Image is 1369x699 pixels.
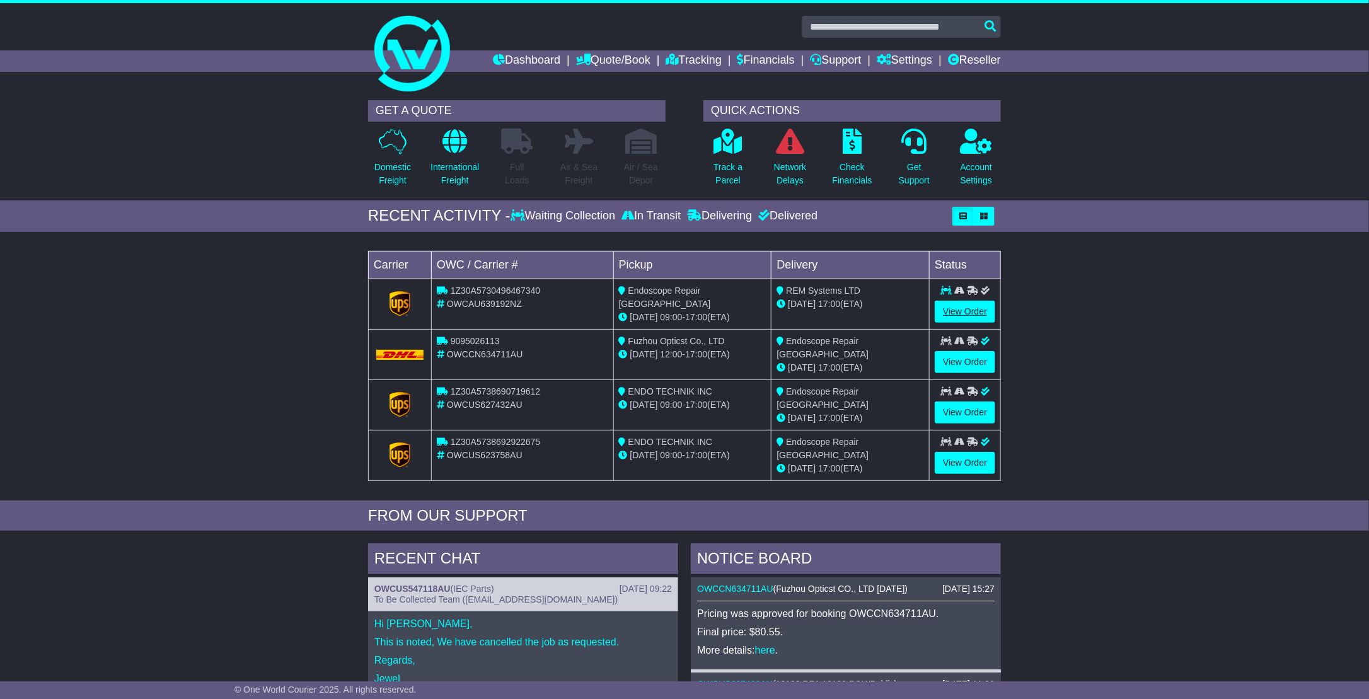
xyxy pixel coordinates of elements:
a: Quote/Book [576,50,650,72]
span: OWCCN634711AU [447,349,523,359]
span: 17:00 [818,413,840,423]
span: 09:00 [661,400,683,410]
span: 17:00 [685,450,707,460]
span: 17:00 [818,362,840,373]
a: GetSupport [898,128,930,194]
a: here [755,645,775,656]
p: Air & Sea Freight [560,161,598,187]
span: ENDO TECHNIK INC [628,386,713,396]
span: Fuzhou Opticst CO., LTD [DATE] [776,584,904,594]
span: OWCAU639192NZ [447,299,522,309]
a: Tracking [666,50,722,72]
div: (ETA) [777,462,924,475]
span: To Be Collected Team ([EMAIL_ADDRESS][DOMAIN_NAME]) [374,594,618,604]
a: View Order [935,452,995,474]
a: View Order [935,401,995,424]
span: [DATE] [630,312,658,322]
a: OWCUS627432AU [697,679,773,689]
div: RECENT ACTIVITY - [368,207,511,225]
span: 12:00 [661,349,683,359]
div: [DATE] 11:33 [942,679,995,690]
td: Carrier [369,251,432,279]
a: DomesticFreight [374,128,412,194]
a: CheckFinancials [832,128,873,194]
div: In Transit [618,209,684,223]
span: 18126 RPA 18128 POWPublic [776,679,894,689]
span: 1Z30A5730496467340 [451,286,540,296]
div: [DATE] 09:22 [620,584,672,594]
span: 1Z30A5738692922675 [451,437,540,447]
span: Fuzhou Opticst Co., LTD [628,336,725,346]
span: 09:00 [661,450,683,460]
div: ( ) [697,679,995,690]
span: Endoscope Repair [GEOGRAPHIC_DATA] [777,437,869,460]
span: [DATE] [630,349,658,359]
p: Regards, [374,654,672,666]
div: (ETA) [777,298,924,311]
div: (ETA) [777,412,924,425]
div: ( ) [374,584,672,594]
span: Endoscope Repair [GEOGRAPHIC_DATA] [777,386,869,410]
div: [DATE] 15:27 [942,584,995,594]
div: FROM OUR SUPPORT [368,507,1001,525]
td: Pickup [613,251,771,279]
span: 17:00 [685,312,707,322]
p: Jewel [374,673,672,685]
span: 17:00 [818,299,840,309]
span: [DATE] [788,362,816,373]
span: 9095026113 [451,336,500,346]
p: Pricing was approved for booking OWCCN634711AU. [697,608,995,620]
div: NOTICE BOARD [691,543,1001,577]
td: Delivery [771,251,930,279]
span: 17:00 [685,349,707,359]
a: View Order [935,351,995,373]
p: Get Support [899,161,930,187]
a: Reseller [948,50,1001,72]
img: GetCarrierServiceLogo [390,291,411,316]
div: Delivering [684,209,755,223]
div: GET A QUOTE [368,100,666,122]
div: Delivered [755,209,817,223]
div: ( ) [697,584,995,594]
p: Check Financials [833,161,872,187]
div: Waiting Collection [511,209,618,223]
p: International Freight [430,161,479,187]
a: View Order [935,301,995,323]
span: IEC Parts [453,584,491,594]
a: Financials [737,50,795,72]
div: (ETA) [777,361,924,374]
a: Settings [877,50,932,72]
a: AccountSettings [960,128,993,194]
span: Endoscope Repair [GEOGRAPHIC_DATA] [619,286,711,309]
a: InternationalFreight [430,128,480,194]
td: Status [930,251,1001,279]
span: [DATE] [630,400,658,410]
p: Track a Parcel [713,161,742,187]
span: [DATE] [788,413,816,423]
p: Network Delays [774,161,806,187]
a: Track aParcel [713,128,743,194]
div: - (ETA) [619,311,766,324]
p: Final price: $80.55. [697,626,995,638]
span: 17:00 [685,400,707,410]
span: REM Systems LTD [786,286,860,296]
a: Dashboard [493,50,560,72]
span: © One World Courier 2025. All rights reserved. [234,685,417,695]
img: DHL.png [376,350,424,360]
span: ENDO TECHNIK INC [628,437,713,447]
a: OWCUS547118AU [374,584,451,594]
div: - (ETA) [619,348,766,361]
p: Domestic Freight [374,161,411,187]
span: 1Z30A5738690719612 [451,386,540,396]
div: - (ETA) [619,449,766,462]
td: OWC / Carrier # [432,251,614,279]
p: Account Settings [961,161,993,187]
div: - (ETA) [619,398,766,412]
span: [DATE] [788,299,816,309]
img: GetCarrierServiceLogo [390,442,411,468]
p: Full Loads [501,161,533,187]
span: OWCUS627432AU [447,400,523,410]
span: 09:00 [661,312,683,322]
p: Air / Sea Depot [624,161,658,187]
a: Support [810,50,861,72]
